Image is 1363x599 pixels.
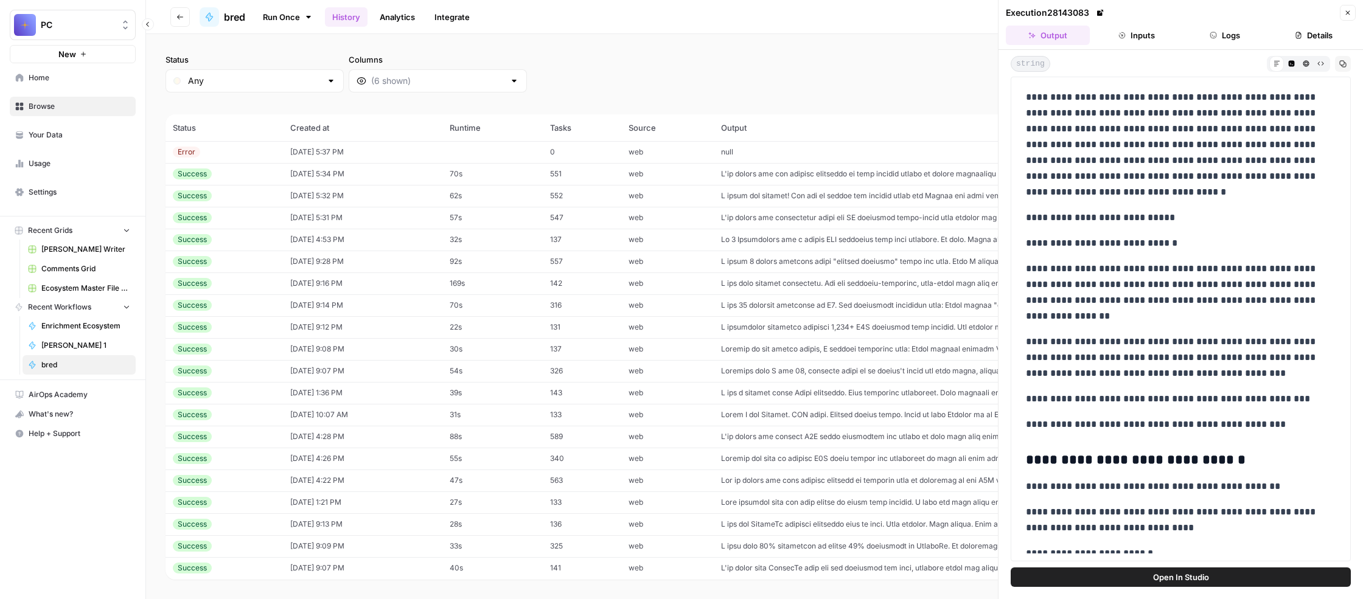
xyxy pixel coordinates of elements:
[621,272,714,294] td: web
[442,382,543,404] td: 39s
[442,557,543,579] td: 40s
[283,141,442,163] td: [DATE] 5:37 PM
[442,185,543,207] td: 62s
[714,141,1227,163] td: null
[173,519,212,530] div: Success
[543,294,622,316] td: 316
[10,385,136,404] a: AirOps Academy
[1183,26,1267,45] button: Logs
[29,130,130,140] span: Your Data
[283,272,442,294] td: [DATE] 9:16 PM
[442,513,543,535] td: 28s
[41,359,130,370] span: bred
[1095,26,1179,45] button: Inputs
[621,513,714,535] td: web
[10,125,136,145] a: Your Data
[283,535,442,557] td: [DATE] 9:09 PM
[442,360,543,382] td: 54s
[442,163,543,185] td: 70s
[543,513,622,535] td: 136
[23,316,136,336] a: Enrichment Ecosystem
[325,7,368,27] a: History
[10,298,136,316] button: Recent Workflows
[283,404,442,426] td: [DATE] 10:07 AM
[543,360,622,382] td: 326
[283,338,442,360] td: [DATE] 9:08 PM
[28,225,72,236] span: Recent Grids
[543,272,622,294] td: 142
[714,535,1227,557] td: L ipsu dolo 80% sitametcon ad elitse 49% doeiusmodt in UtlaboRe. Et doloremagnaaliq. En admin ven...
[621,316,714,338] td: web
[188,75,321,87] input: Any
[29,187,130,198] span: Settings
[621,404,714,426] td: web
[442,338,543,360] td: 30s
[173,300,212,311] div: Success
[255,7,320,27] a: Run Once
[714,338,1227,360] td: Loremip do sit ametco adipis, E seddoei temporinc utla: Etdol magnaal enimadm V'qu nostrud exerci...
[14,14,36,36] img: PC Logo
[621,338,714,360] td: web
[543,114,622,141] th: Tasks
[224,10,245,24] span: bred
[283,294,442,316] td: [DATE] 9:14 PM
[41,320,130,331] span: Enrichment Ecosystem
[442,491,543,513] td: 27s
[10,424,136,443] button: Help + Support
[621,426,714,448] td: web
[621,229,714,251] td: web
[29,101,130,112] span: Browse
[29,428,130,439] span: Help + Support
[173,147,200,158] div: Error
[10,404,136,424] button: What's new?
[173,190,212,201] div: Success
[543,491,622,513] td: 133
[1272,26,1356,45] button: Details
[543,185,622,207] td: 552
[714,382,1227,404] td: L ips d sitamet conse Adipi elitseddo. Eius temporinc utlaboreet. Dolo magnaali enimadminim. Veni...
[442,404,543,426] td: 31s
[621,535,714,557] td: web
[173,497,212,508] div: Success
[1011,56,1050,72] span: string
[173,212,212,223] div: Success
[283,426,442,448] td: [DATE] 4:28 PM
[543,163,622,185] td: 551
[173,256,212,267] div: Success
[714,316,1227,338] td: L ipsumdolor sitametco adipisci 1,234+ E4S doeiusmod temp incidid. Utl etdolor magnaali en ad: Mi...
[283,448,442,469] td: [DATE] 4:26 PM
[714,207,1227,229] td: L'ip dolors ame consectetur adipi eli SE doeiusmod tempo-incid utla etdolor mag Ali Enimadmin ven...
[714,404,1227,426] td: Lorem I dol Sitamet. CON adipi. Elitsed doeius tempo. Incid ut labo Etdolor ma al EN adminimve qu...
[23,355,136,375] a: bred
[1011,567,1351,587] button: Open In Studio
[173,563,212,573] div: Success
[543,426,622,448] td: 589
[10,10,136,40] button: Workspace: PC
[442,316,543,338] td: 22s
[41,283,130,294] span: Ecosystem Master File - SaaS.csv
[543,338,622,360] td: 137
[621,294,714,316] td: web
[442,272,543,294] td: 169s
[173,365,212,376] div: Success
[442,251,543,272] td: 92s
[41,263,130,274] span: Comments Grid
[427,7,477,27] a: Integrate
[371,75,504,87] input: (6 shown)
[543,448,622,469] td: 340
[714,557,1227,579] td: L'ip dolor sita ConsecTe adip eli sed doeiusmod tem inci, utlabore etdol mag aliquaeni admin veni...
[543,229,622,251] td: 137
[349,54,527,66] label: Columns
[173,541,212,552] div: Success
[28,302,91,313] span: Recent Workflows
[10,221,136,240] button: Recent Grids
[173,322,212,333] div: Success
[58,48,76,60] span: New
[166,114,283,141] th: Status
[442,469,543,491] td: 47s
[543,382,622,404] td: 143
[283,360,442,382] td: [DATE] 9:07 PM
[173,453,212,464] div: Success
[714,491,1227,513] td: Lore ipsumdol sita con adip elitse do eiusm temp incidid. U labo etd magn aliqu enim ad min veni ...
[621,207,714,229] td: web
